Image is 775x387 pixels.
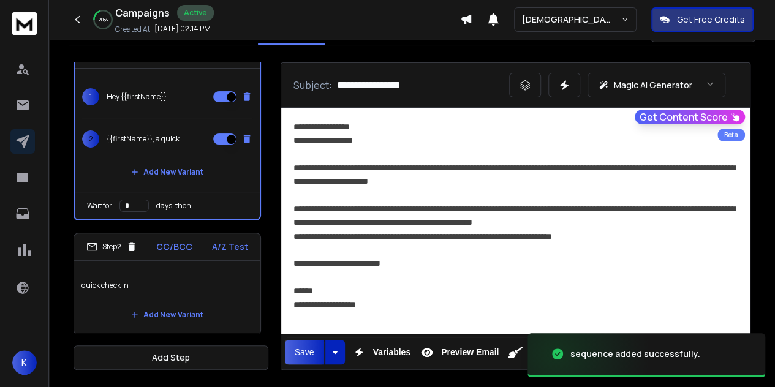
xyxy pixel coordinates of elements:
button: K [12,350,37,375]
p: [DATE] 02:14 PM [154,24,211,34]
h1: Campaigns [115,6,170,20]
span: 2 [82,130,99,148]
p: Created At: [115,24,152,34]
div: Step 2 [86,241,137,252]
span: 1 [82,88,99,105]
button: Get Content Score [635,110,745,124]
div: Active [177,5,214,21]
p: Wait for [87,201,112,211]
img: logo [12,12,37,35]
button: Magic AI Generator [588,73,725,97]
div: sequence added successfully. [570,348,700,360]
p: Magic AI Generator [614,79,692,91]
button: Add Step [74,345,268,370]
button: Save [285,340,324,364]
p: CC/BCC [156,241,192,253]
p: Get Free Credits [677,13,745,26]
p: 20 % [99,16,108,23]
p: [DEMOGRAPHIC_DATA] <> Harsh SSA [522,13,621,26]
button: Variables [347,340,414,364]
li: Step1CC/BCCA/Z Test1Hey {{firstName}}2{{firstName}}, a quick feedbackAdd New VariantWait fordays,... [74,40,261,220]
p: quick check in [81,268,253,302]
button: Clean HTML [504,340,527,364]
p: {{firstName}}, a quick feedback [107,134,185,144]
button: Preview Email [415,340,501,364]
div: Beta [717,129,745,141]
span: Preview Email [439,347,501,358]
p: Hey {{firstName}} [107,92,167,102]
span: Variables [371,347,414,358]
p: Subject: [293,78,332,92]
button: Add New Variant [121,160,213,184]
p: A/Z Test [212,241,248,253]
button: Add New Variant [121,302,213,327]
button: Get Free Credits [651,7,754,32]
li: Step2CC/BCCA/Z Testquick check inAdd New Variant [74,233,261,335]
p: days, then [156,201,191,211]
